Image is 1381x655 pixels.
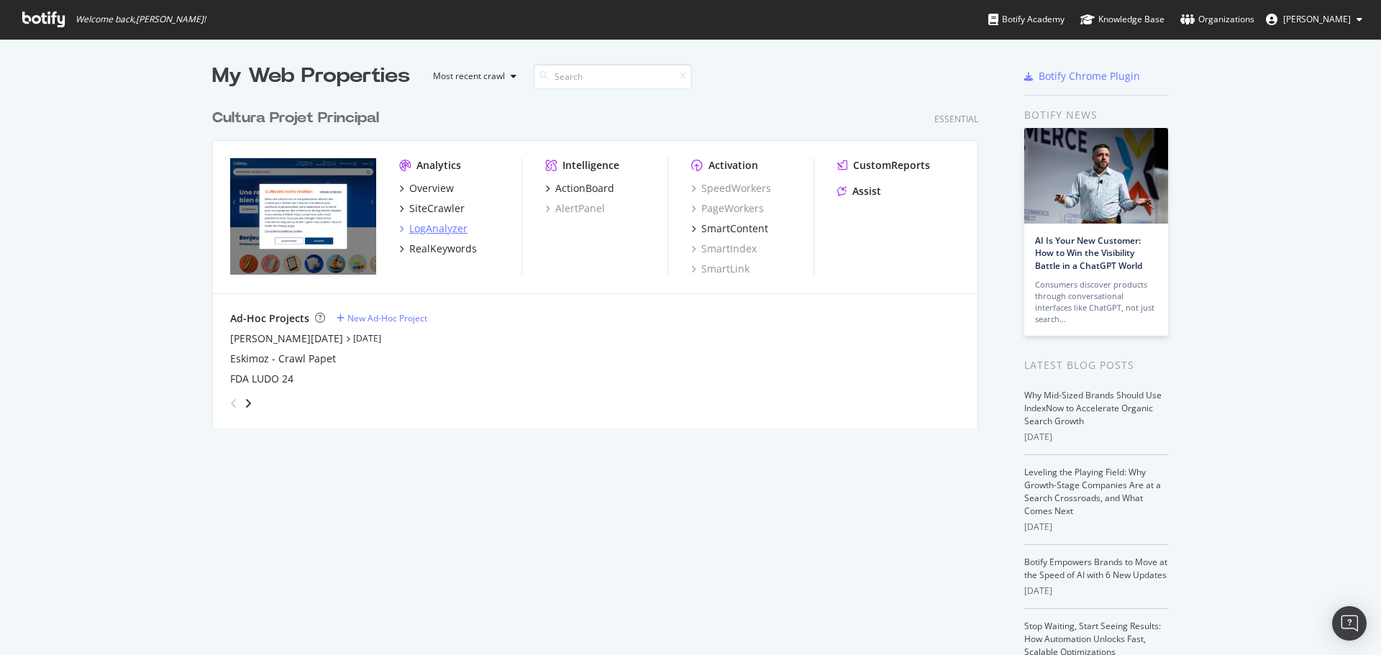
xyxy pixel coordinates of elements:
[1283,13,1351,25] span: Karim BELARBI
[230,372,293,386] a: FDA LUDO 24
[853,158,930,173] div: CustomReports
[399,181,454,196] a: Overview
[347,312,427,324] div: New Ad-Hoc Project
[1024,556,1167,581] a: Botify Empowers Brands to Move at the Speed of AI with 6 New Updates
[76,14,206,25] span: Welcome back, [PERSON_NAME] !
[562,158,619,173] div: Intelligence
[691,242,757,256] a: SmartIndex
[1024,431,1169,444] div: [DATE]
[1024,521,1169,533] div: [DATE]
[409,201,465,216] div: SiteCrawler
[230,311,309,326] div: Ad-Hoc Projects
[1024,389,1162,427] a: Why Mid-Sized Brands Should Use IndexNow to Accelerate Organic Search Growth
[837,158,930,173] a: CustomReports
[421,65,522,88] button: Most recent crawl
[230,331,343,346] a: [PERSON_NAME][DATE]
[353,332,381,344] a: [DATE]
[1080,12,1164,27] div: Knowledge Base
[224,392,243,415] div: angle-left
[1035,279,1157,325] div: Consumers discover products through conversational interfaces like ChatGPT, not just search…
[212,108,385,129] a: Cultura Projet Principal
[691,262,749,276] a: SmartLink
[212,108,379,129] div: Cultura Projet Principal
[399,242,477,256] a: RealKeywords
[1024,69,1140,83] a: Botify Chrome Plugin
[988,12,1065,27] div: Botify Academy
[545,201,605,216] a: AlertPanel
[230,352,336,366] a: Eskimoz - Crawl Papet
[708,158,758,173] div: Activation
[691,201,764,216] a: PageWorkers
[212,91,990,429] div: grid
[212,62,410,91] div: My Web Properties
[1024,466,1161,517] a: Leveling the Playing Field: Why Growth-Stage Companies Are at a Search Crossroads, and What Comes...
[399,201,465,216] a: SiteCrawler
[337,312,427,324] a: New Ad-Hoc Project
[1039,69,1140,83] div: Botify Chrome Plugin
[1024,585,1169,597] div: [DATE]
[545,181,614,196] a: ActionBoard
[409,242,477,256] div: RealKeywords
[534,64,692,89] input: Search
[837,184,881,198] a: Assist
[433,72,505,81] div: Most recent crawl
[416,158,461,173] div: Analytics
[409,181,454,196] div: Overview
[1332,606,1367,641] div: Open Intercom Messenger
[1254,8,1374,31] button: [PERSON_NAME]
[230,158,376,275] img: cultura.com
[1180,12,1254,27] div: Organizations
[691,181,771,196] a: SpeedWorkers
[691,221,768,236] a: SmartContent
[399,221,468,236] a: LogAnalyzer
[934,113,978,125] div: Essential
[555,181,614,196] div: ActionBoard
[701,221,768,236] div: SmartContent
[1024,128,1168,224] img: AI Is Your New Customer: How to Win the Visibility Battle in a ChatGPT World
[1024,357,1169,373] div: Latest Blog Posts
[243,396,253,411] div: angle-right
[1035,234,1142,271] a: AI Is Your New Customer: How to Win the Visibility Battle in a ChatGPT World
[409,221,468,236] div: LogAnalyzer
[1024,107,1169,123] div: Botify news
[852,184,881,198] div: Assist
